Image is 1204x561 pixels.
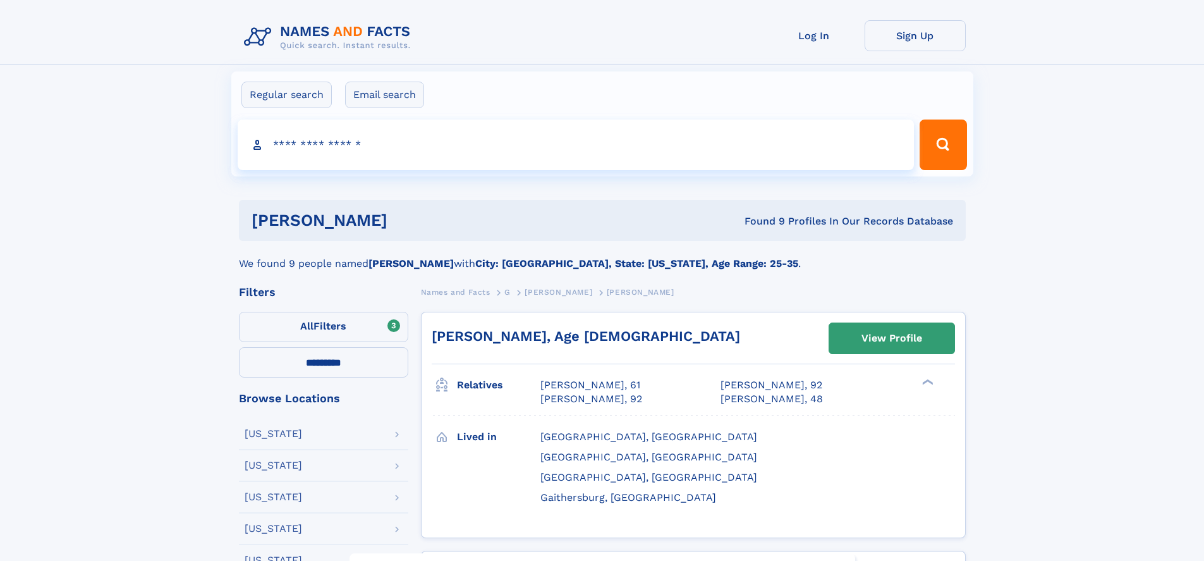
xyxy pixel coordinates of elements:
[504,284,511,300] a: G
[540,471,757,483] span: [GEOGRAPHIC_DATA], [GEOGRAPHIC_DATA]
[239,287,408,298] div: Filters
[920,120,966,170] button: Search Button
[504,288,511,297] span: G
[525,288,592,297] span: [PERSON_NAME]
[763,20,865,51] a: Log In
[239,20,421,54] img: Logo Names and Facts
[245,429,302,439] div: [US_STATE]
[861,324,922,353] div: View Profile
[239,312,408,342] label: Filters
[239,393,408,404] div: Browse Locations
[919,378,934,386] div: ❯
[829,323,954,354] a: View Profile
[368,257,454,269] b: [PERSON_NAME]
[721,392,823,406] a: [PERSON_NAME], 48
[245,460,302,471] div: [US_STATE]
[457,426,540,448] h3: Lived in
[300,320,313,332] span: All
[540,378,640,392] a: [PERSON_NAME], 61
[540,431,757,443] span: [GEOGRAPHIC_DATA], [GEOGRAPHIC_DATA]
[540,451,757,463] span: [GEOGRAPHIC_DATA], [GEOGRAPHIC_DATA]
[345,82,424,108] label: Email search
[432,328,740,344] a: [PERSON_NAME], Age [DEMOGRAPHIC_DATA]
[252,213,566,228] h1: [PERSON_NAME]
[540,491,716,503] span: Gaithersburg, [GEOGRAPHIC_DATA]
[239,241,966,271] div: We found 9 people named with .
[566,214,953,228] div: Found 9 Profiles In Our Records Database
[721,378,822,392] a: [PERSON_NAME], 92
[245,524,302,534] div: [US_STATE]
[457,374,540,396] h3: Relatives
[421,284,490,300] a: Names and Facts
[865,20,966,51] a: Sign Up
[238,120,915,170] input: search input
[241,82,332,108] label: Regular search
[245,492,302,502] div: [US_STATE]
[475,257,798,269] b: City: [GEOGRAPHIC_DATA], State: [US_STATE], Age Range: 25-35
[540,392,642,406] a: [PERSON_NAME], 92
[525,284,592,300] a: [PERSON_NAME]
[607,288,674,297] span: [PERSON_NAME]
